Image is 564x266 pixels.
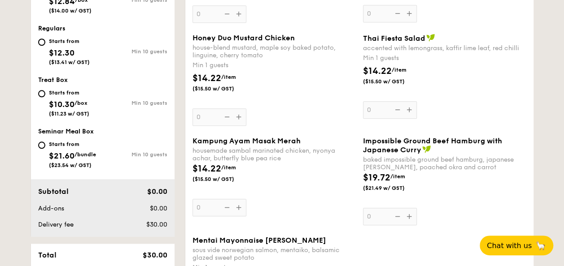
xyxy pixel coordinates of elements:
button: Chat with us🦙 [480,236,553,255]
span: $14.22 [192,73,221,84]
div: accented with lemongrass, kaffir lime leaf, red chilli [363,44,526,52]
input: Starts from$21.60/bundle($23.54 w/ GST)Min 10 guests [38,142,45,149]
span: Seminar Meal Box [38,128,94,135]
span: Treat Box [38,76,68,84]
div: Min 10 guests [103,151,167,158]
span: ($14.00 w/ GST) [49,8,92,14]
div: Starts from [49,141,96,148]
span: $14.22 [192,163,221,174]
span: /item [221,74,236,80]
div: Starts from [49,38,90,45]
span: $0.00 [147,187,167,196]
span: ($15.50 w/ GST) [363,78,424,85]
span: $21.60 [49,151,74,161]
span: Regulars [38,25,66,32]
span: Impossible Ground Beef Hamburg with Japanese Curry [363,137,502,154]
span: Honey Duo Mustard Chicken [192,34,295,42]
span: Chat with us [487,241,532,250]
span: Delivery fee [38,221,74,228]
img: icon-vegan.f8ff3823.svg [422,145,431,153]
span: $10.30 [49,99,74,109]
span: $0.00 [149,205,167,212]
span: $30.00 [142,251,167,259]
div: housemade sambal marinated chicken, nyonya achar, butterfly blue pea rice [192,147,356,162]
span: $12.30 [49,48,74,58]
div: house-blend mustard, maple soy baked potato, linguine, cherry tomato [192,44,356,59]
span: $30.00 [146,221,167,228]
div: Min 10 guests [103,48,167,55]
span: $14.22 [363,66,392,77]
span: ($21.49 w/ GST) [363,184,424,192]
div: sous vide norwegian salmon, mentaiko, balsamic glazed sweet potato [192,246,356,262]
span: ($13.41 w/ GST) [49,59,90,65]
span: ($15.50 w/ GST) [192,176,254,183]
div: Min 10 guests [103,100,167,106]
div: baked impossible ground beef hamburg, japanese [PERSON_NAME], poached okra and carrot [363,156,526,171]
span: Total [38,251,57,259]
div: Min 1 guests [192,61,356,70]
img: icon-vegan.f8ff3823.svg [426,34,435,42]
span: /item [221,164,236,171]
span: Mentai Mayonnaise [PERSON_NAME] [192,236,326,245]
span: ($23.54 w/ GST) [49,162,92,168]
span: Add-ons [38,205,64,212]
span: $19.72 [363,172,390,183]
span: /item [390,173,405,180]
span: Thai Fiesta Salad [363,34,425,43]
div: Starts from [49,89,89,96]
span: /bundle [74,151,96,158]
div: Min 1 guests [363,54,526,63]
input: Starts from$10.30/box($11.23 w/ GST)Min 10 guests [38,90,45,97]
span: ($15.50 w/ GST) [192,85,254,92]
span: Kampung Ayam Masak Merah [192,137,301,145]
span: 🦙 [535,240,546,251]
span: Subtotal [38,187,69,196]
span: /item [392,67,407,73]
input: Starts from$12.30($13.41 w/ GST)Min 10 guests [38,39,45,46]
span: ($11.23 w/ GST) [49,111,89,117]
span: /box [74,100,87,106]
